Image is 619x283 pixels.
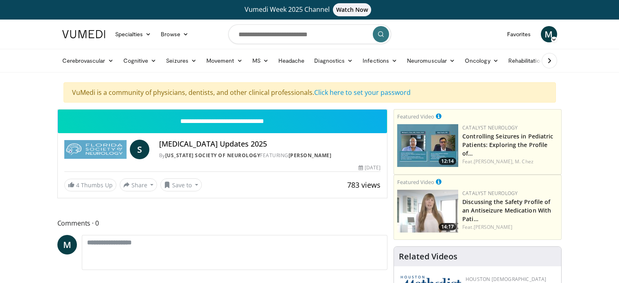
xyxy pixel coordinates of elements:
[314,88,411,97] a: Click here to set your password
[462,224,558,231] div: Feat.
[247,53,273,69] a: MS
[333,3,372,16] span: Watch Now
[62,30,105,38] img: VuMedi Logo
[359,164,381,171] div: [DATE]
[502,26,536,42] a: Favorites
[462,158,558,165] div: Feat.
[118,53,162,69] a: Cognitive
[76,181,79,189] span: 4
[120,178,157,191] button: Share
[201,53,247,69] a: Movement
[462,198,551,223] a: Discussing the Safety Profile of an Antiseizure Medication With Pati…
[110,26,156,42] a: Specialties
[245,5,375,14] span: Vumedi Week 2025 Channel
[399,252,457,261] h4: Related Videos
[402,53,460,69] a: Neuromuscular
[63,82,556,103] div: VuMedi is a community of physicians, dentists, and other clinical professionals.
[462,124,518,131] a: Catalyst Neurology
[474,224,512,230] a: [PERSON_NAME]
[462,190,518,197] a: Catalyst Neurology
[161,53,201,69] a: Seizures
[503,53,548,69] a: Rehabilitation
[64,140,127,159] img: Florida Society of Neurology
[273,53,310,69] a: Headache
[397,178,434,186] small: Featured Video
[57,218,388,228] span: Comments 0
[439,158,456,165] span: 12:14
[228,24,391,44] input: Search topics, interventions
[130,140,149,159] a: S
[347,180,381,190] span: 783 views
[165,152,260,159] a: [US_STATE] Society of Neurology
[57,235,77,254] a: M
[358,53,402,69] a: Infections
[397,124,458,167] img: 5e01731b-4d4e-47f8-b775-0c1d7f1e3c52.png.150x105_q85_crop-smart_upscale.jpg
[397,124,458,167] a: 12:14
[462,132,553,157] a: Controlling Seizures in Pediatric Patients: Exploring the Profile of…
[474,158,514,165] a: [PERSON_NAME],
[541,26,557,42] a: M
[515,158,534,165] a: M. Chez
[466,276,546,283] a: Houston [DEMOGRAPHIC_DATA]
[159,152,381,159] div: By FEATURING
[156,26,193,42] a: Browse
[160,178,202,191] button: Save to
[397,190,458,233] img: c23d0a25-a0b6-49e6-ba12-869cdc8b250a.png.150x105_q85_crop-smart_upscale.jpg
[159,140,381,149] h4: [MEDICAL_DATA] Updates 2025
[439,223,456,230] span: 14:17
[309,53,358,69] a: Diagnostics
[57,53,118,69] a: Cerebrovascular
[397,113,434,120] small: Featured Video
[460,53,503,69] a: Oncology
[289,152,332,159] a: [PERSON_NAME]
[63,3,556,16] a: Vumedi Week 2025 ChannelWatch Now
[397,190,458,233] a: 14:17
[64,179,116,191] a: 4 Thumbs Up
